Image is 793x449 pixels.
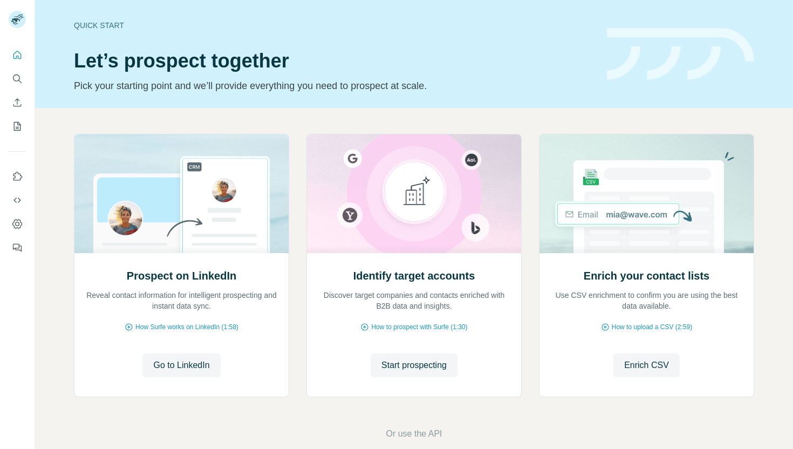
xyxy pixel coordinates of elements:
img: banner [607,28,754,80]
button: My lists [9,117,26,136]
h1: Let’s prospect together [74,50,594,72]
p: Use CSV enrichment to confirm you are using the best data available. [550,290,743,311]
button: Go to LinkedIn [142,353,220,377]
p: Discover target companies and contacts enriched with B2B data and insights. [318,290,510,311]
span: Enrich CSV [624,359,669,372]
img: Prospect on LinkedIn [74,134,289,253]
span: Go to LinkedIn [153,359,209,372]
span: How to prospect with Surfe (1:30) [371,322,467,332]
div: Quick start [74,20,594,31]
span: How to upload a CSV (2:59) [612,322,692,332]
img: Identify target accounts [306,134,522,253]
button: Feedback [9,238,26,257]
button: Quick start [9,45,26,65]
span: Start prospecting [381,359,447,372]
p: Reveal contact information for intelligent prospecting and instant data sync. [85,290,278,311]
button: Enrich CSV [9,93,26,112]
button: Or use the API [386,427,442,440]
img: Enrich your contact lists [539,134,754,253]
button: Dashboard [9,214,26,234]
h2: Enrich your contact lists [584,268,709,283]
h2: Prospect on LinkedIn [127,268,236,283]
button: Use Surfe on LinkedIn [9,167,26,186]
p: Pick your starting point and we’ll provide everything you need to prospect at scale. [74,78,594,93]
button: Use Surfe API [9,191,26,210]
button: Enrich CSV [613,353,680,377]
button: Start prospecting [371,353,457,377]
button: Search [9,69,26,89]
h2: Identify target accounts [353,268,475,283]
span: How Surfe works on LinkedIn (1:58) [135,322,238,332]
